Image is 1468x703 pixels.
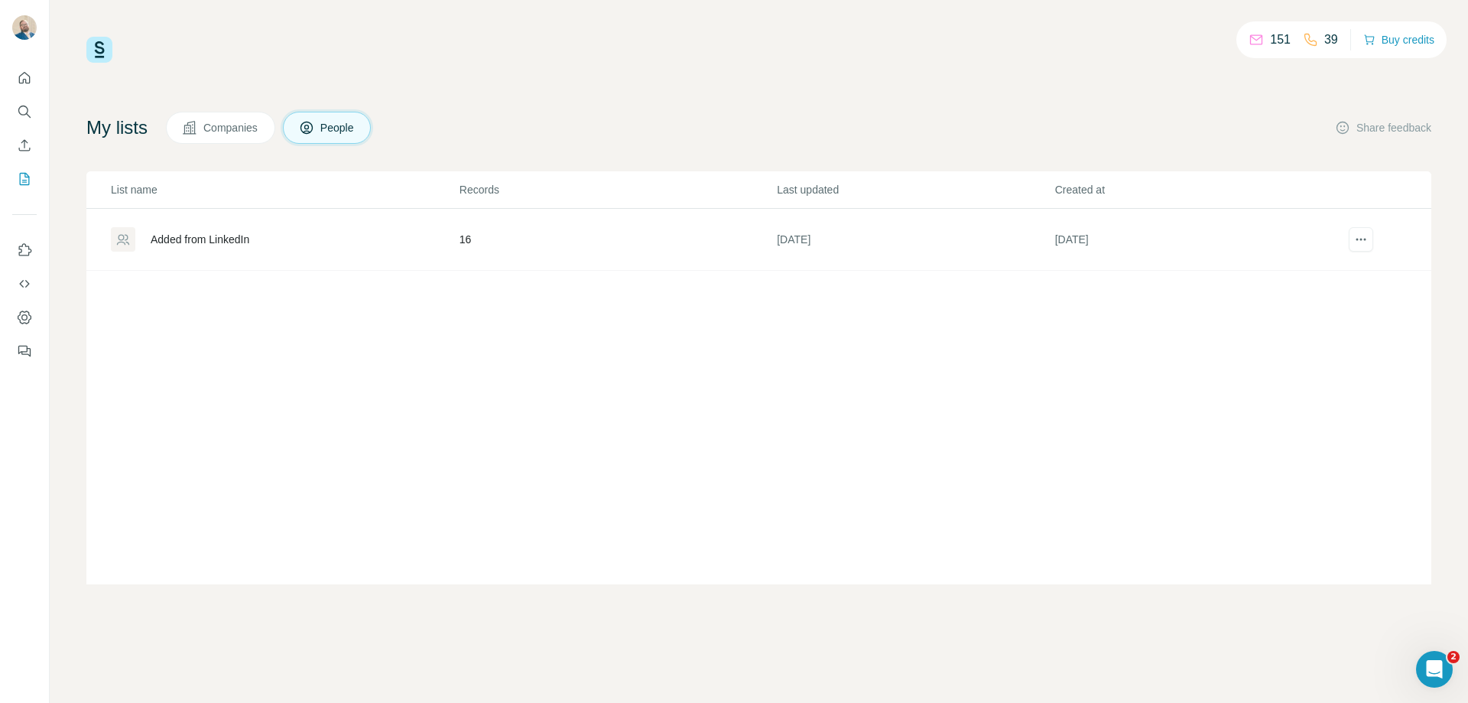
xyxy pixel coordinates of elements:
[1363,29,1434,50] button: Buy credits
[86,37,112,63] img: Surfe Logo
[12,270,37,298] button: Use Surfe API
[86,116,148,140] h4: My lists
[1270,31,1291,49] p: 151
[151,232,249,247] div: Added from LinkedIn
[12,132,37,159] button: Enrich CSV
[12,236,37,264] button: Use Surfe on LinkedIn
[1324,31,1338,49] p: 39
[320,120,356,135] span: People
[12,165,37,193] button: My lists
[12,64,37,92] button: Quick start
[776,209,1054,271] td: [DATE]
[12,337,37,365] button: Feedback
[777,182,1053,197] p: Last updated
[111,182,458,197] p: List name
[1054,209,1332,271] td: [DATE]
[203,120,259,135] span: Companies
[459,209,776,271] td: 16
[1055,182,1331,197] p: Created at
[12,98,37,125] button: Search
[12,304,37,331] button: Dashboard
[1416,651,1453,688] iframe: Intercom live chat
[460,182,775,197] p: Records
[1447,651,1460,663] span: 2
[12,15,37,40] img: Avatar
[1335,120,1431,135] button: Share feedback
[1349,227,1373,252] button: actions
